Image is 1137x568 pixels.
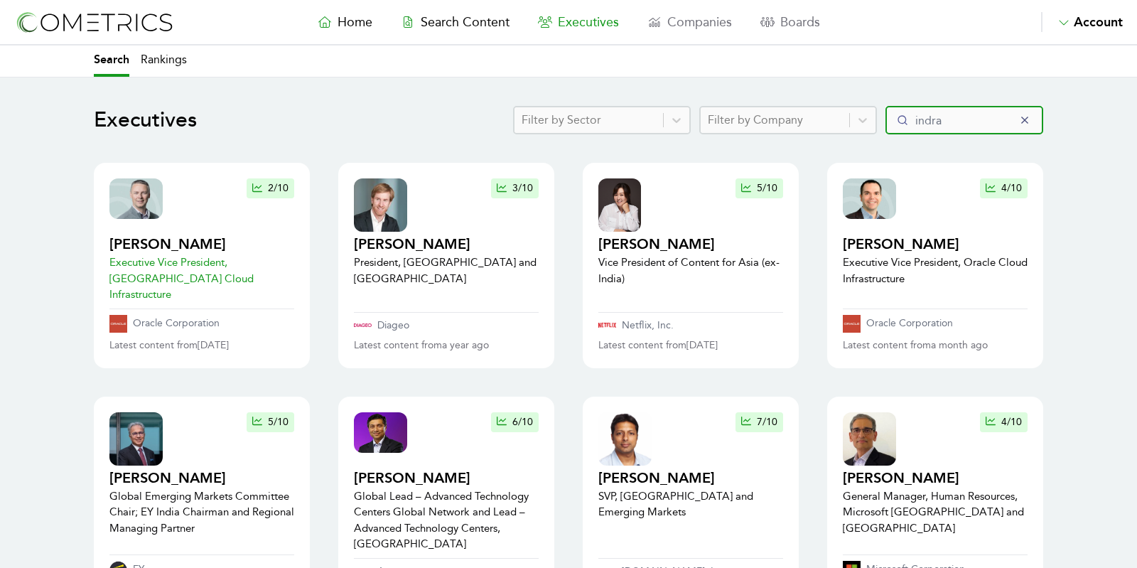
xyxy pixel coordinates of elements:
p: General Manager, Human Resources, Microsoft [GEOGRAPHIC_DATA] and [GEOGRAPHIC_DATA] [843,488,1028,537]
p: Latest content from [DATE] [598,338,718,353]
button: 3/10 [491,178,539,198]
img: executive profile thumbnail [354,412,407,454]
button: 4/10 [980,412,1028,432]
a: executive profile thumbnail6/10[PERSON_NAME]Global Lead – Advanced Technology Centers Global Netw... [354,412,539,552]
button: 6/10 [491,412,539,432]
p: SVP, [GEOGRAPHIC_DATA] and Emerging Markets [598,488,783,520]
a: Boards [746,12,834,32]
a: Oracle Corporation [109,315,294,333]
p: Latest content from [DATE] [109,338,229,353]
a: executive profile thumbnail3/10[PERSON_NAME]President, [GEOGRAPHIC_DATA] and [GEOGRAPHIC_DATA] [354,178,539,306]
img: executive profile thumbnail [109,178,163,219]
a: executive profile thumbnail2/10[PERSON_NAME]Executive Vice President, [GEOGRAPHIC_DATA] Cloud Inf... [109,178,294,303]
button: 4/10 [980,178,1028,198]
p: Oracle Corporation [866,316,953,331]
img: logo-refresh-RPX2ODFg.svg [14,9,174,36]
img: executive profile thumbnail [354,178,407,232]
p: Netflix, Inc. [622,318,674,333]
span: Account [1074,14,1123,30]
span: Home [338,14,372,30]
img: executive profile thumbnail [598,412,652,466]
img: executive profile thumbnail [598,178,641,232]
a: executive profile thumbnail5/10[PERSON_NAME]Global Emerging Markets Committee Chair; EY India Cha... [109,412,294,549]
span: Companies [667,14,732,30]
h2: [PERSON_NAME] [843,468,1028,488]
a: Companies [633,12,746,32]
p: Global Emerging Markets Committee Chair; EY India Chairman and Regional Managing Partner [109,488,294,537]
a: Rankings [141,45,187,77]
img: company logo [109,315,127,333]
p: Oracle Corporation [133,316,220,331]
a: executive profile thumbnail4/10[PERSON_NAME]Executive Vice President, Oracle Cloud Infrastructure [843,178,1028,303]
button: Account [1041,12,1123,32]
img: executive profile thumbnail [109,412,163,466]
img: company logo [354,323,372,327]
a: Oracle Corporation [843,315,1028,333]
span: Search Content [421,14,510,30]
img: executive profile thumbnail [843,412,896,466]
a: executive profile thumbnail5/10[PERSON_NAME]Vice President of Content for Asia (ex-India) [598,178,783,306]
p: Latest content from a year ago [354,338,489,353]
h2: [PERSON_NAME] [843,235,1028,254]
p: Executive Vice President, [GEOGRAPHIC_DATA] Cloud Infrastructure [109,254,294,303]
button: 5/10 [735,178,783,198]
a: Search Content [387,12,524,32]
a: Home [303,12,387,32]
p: Global Lead – Advanced Technology Centers Global Network and Lead – Advanced Technology Centers, ... [354,488,539,552]
h2: [PERSON_NAME] [598,235,783,254]
p: Executive Vice President, Oracle Cloud Infrastructure [843,254,1028,286]
button: Clear the search query [1018,113,1032,127]
span: Boards [780,14,820,30]
p: President, [GEOGRAPHIC_DATA] and [GEOGRAPHIC_DATA] [354,254,539,286]
a: Netflix, Inc. [598,318,783,333]
img: company logo [843,315,861,333]
h2: [PERSON_NAME] [354,468,539,488]
a: Executives [524,12,633,32]
img: company logo [598,323,616,328]
h2: [PERSON_NAME] [109,468,294,488]
img: executive profile thumbnail [843,178,896,219]
h2: [PERSON_NAME] [354,235,539,254]
p: Vice President of Content for Asia (ex-India) [598,254,783,286]
h2: [PERSON_NAME] [109,235,294,254]
button: 7/10 [735,412,783,432]
h2: [PERSON_NAME] [598,468,783,488]
span: Executives [558,14,619,30]
p: Latest content from a month ago [843,338,988,353]
a: Search [94,45,129,77]
p: Diageo [377,318,409,333]
input: Search [885,106,1043,134]
a: executive profile thumbnail4/10[PERSON_NAME]General Manager, Human Resources, Microsoft [GEOGRAPH... [843,412,1028,549]
a: Diageo [354,318,539,333]
h1: Executives [94,107,197,133]
button: 5/10 [247,412,294,432]
a: executive profile thumbnail7/10[PERSON_NAME]SVP, [GEOGRAPHIC_DATA] and Emerging Markets [598,412,783,552]
button: 2/10 [247,178,294,198]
